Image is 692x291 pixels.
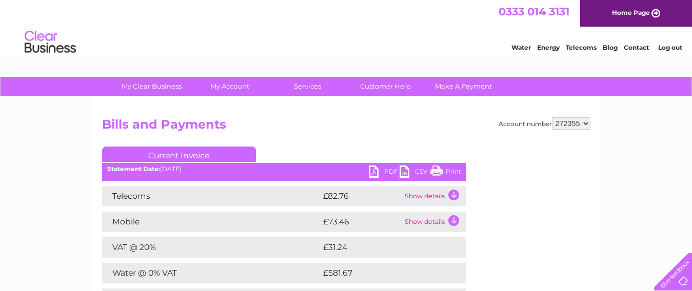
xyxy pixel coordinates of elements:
[511,44,531,51] a: Water
[624,44,649,51] a: Contact
[369,165,400,180] a: PDF
[102,237,321,258] td: VAT @ 20%
[499,5,569,18] a: 0333 014 3131
[104,6,589,50] div: Clear Business is a trading name of Verastar Limited (registered in [GEOGRAPHIC_DATA] No. 3667643...
[402,186,466,206] td: Show details
[102,186,321,206] td: Telecoms
[102,165,466,173] div: [DATE]
[566,44,597,51] a: Telecoms
[321,186,402,206] td: £82.76
[102,212,321,232] td: Mobile
[402,212,466,232] td: Show details
[102,117,590,137] h2: Bills and Payments
[321,263,447,283] td: £581.67
[343,77,428,96] a: Customer Help
[109,77,194,96] a: My Clear Business
[537,44,560,51] a: Energy
[102,147,256,162] a: Current Invoice
[603,44,618,51] a: Blog
[265,77,350,96] a: Services
[499,117,590,130] div: Account number
[421,77,506,96] a: Make A Payment
[107,165,160,173] b: Statement Date:
[187,77,272,96] a: My Account
[321,212,402,232] td: £73.46
[24,27,76,58] img: logo.png
[102,263,321,283] td: Water @ 0% VAT
[430,165,461,180] a: Print
[400,165,430,180] a: CSV
[321,237,445,258] td: £31.24
[658,44,682,51] a: Log out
